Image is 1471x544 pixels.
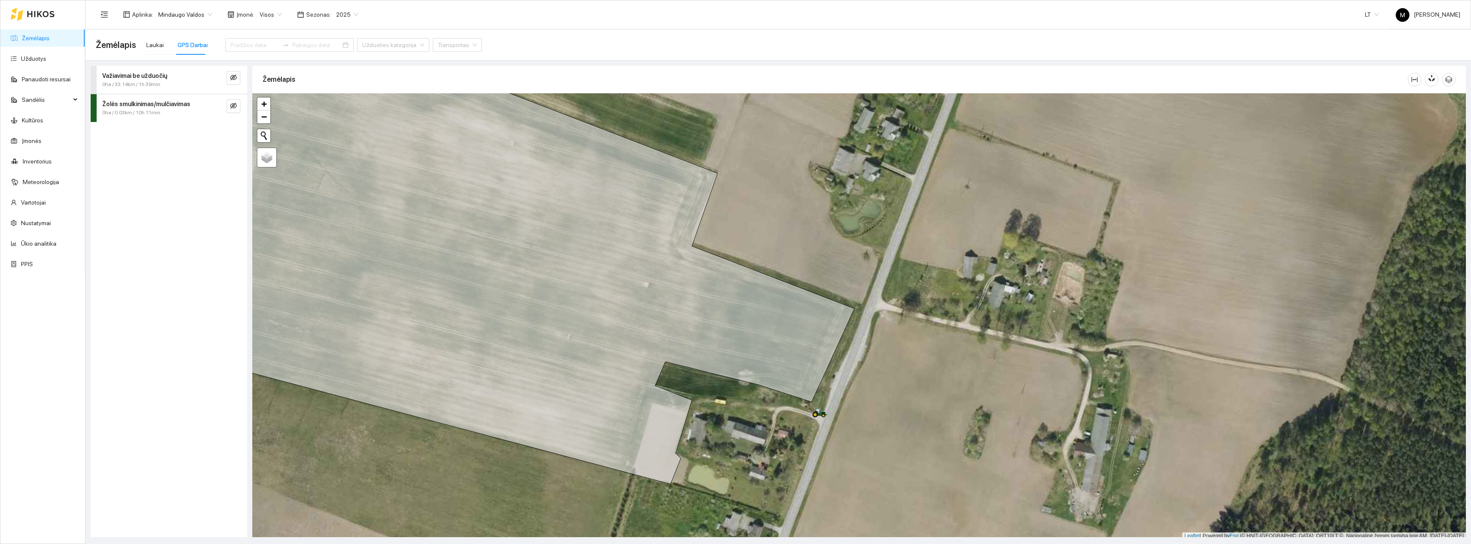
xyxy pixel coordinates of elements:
[23,178,59,185] a: Meteorologija
[21,199,46,206] a: Vartotojai
[236,10,254,19] span: Įmonė :
[1184,533,1200,539] a: Leaflet
[22,91,71,108] span: Sandėlis
[123,11,130,18] span: layout
[227,99,240,113] button: eye-invisible
[282,42,289,48] span: swap-right
[23,158,52,165] a: Inventorius
[1396,11,1460,18] span: [PERSON_NAME]
[227,11,234,18] span: shop
[297,11,304,18] span: calendar
[1240,533,1241,539] span: |
[292,40,341,50] input: Pabaigos data
[91,66,247,94] div: Važiavimai be užduočių0ha / 33.14km / 1h 39mineye-invisible
[1400,8,1405,22] span: M
[21,261,33,268] a: PPIS
[227,71,240,85] button: eye-invisible
[230,74,237,82] span: eye-invisible
[21,55,46,62] a: Užduotys
[102,72,167,79] strong: Važiavimai be užduočių
[257,129,270,142] button: Initiate a new search
[158,8,212,21] span: Mindaugo Valdos
[22,137,41,144] a: Įmonės
[260,8,282,21] span: Visos
[1408,76,1421,83] span: column-width
[282,42,289,48] span: to
[257,98,270,110] a: Zoom in
[102,101,190,107] strong: Žolės smulkinimas/mulčiavimas
[102,80,160,89] span: 0ha / 33.14km / 1h 39min
[22,35,50,42] a: Žemėlapis
[1408,73,1421,86] button: column-width
[230,40,279,50] input: Pradžios data
[22,76,71,83] a: Panaudoti resursai
[102,109,160,117] span: 0ha / 0.03km / 10h 11min
[146,40,164,50] div: Laukai
[21,240,56,247] a: Ūkio analitika
[261,98,267,109] span: +
[177,40,208,50] div: GPS Darbai
[96,38,136,52] span: Žemėlapis
[1182,532,1466,540] div: | Powered by © HNIT-[GEOGRAPHIC_DATA]; ORT10LT ©, Nacionalinė žemės tarnyba prie AM, [DATE]-[DATE]
[100,11,108,18] span: menu-fold
[261,111,267,122] span: −
[21,220,51,226] a: Nustatymai
[22,117,43,124] a: Kultūros
[230,102,237,110] span: eye-invisible
[257,110,270,123] a: Zoom out
[336,8,358,21] span: 2025
[263,67,1408,92] div: Žemėlapis
[91,94,247,122] div: Žolės smulkinimas/mulčiavimas0ha / 0.03km / 10h 11mineye-invisible
[96,6,113,23] button: menu-fold
[1230,533,1239,539] a: Esri
[132,10,153,19] span: Aplinka :
[306,10,331,19] span: Sezonas :
[257,148,276,167] a: Layers
[1365,8,1379,21] span: LT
